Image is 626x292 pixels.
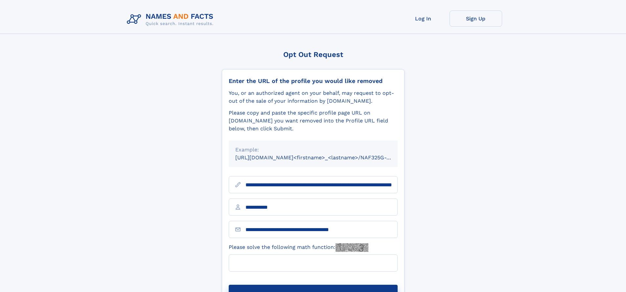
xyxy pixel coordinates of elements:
[229,77,398,85] div: Enter the URL of the profile you would like removed
[229,89,398,105] div: You, or an authorized agent on your behalf, may request to opt-out of the sale of your informatio...
[450,11,502,27] a: Sign Up
[397,11,450,27] a: Log In
[124,11,219,28] img: Logo Names and Facts
[235,146,391,154] div: Example:
[222,50,405,59] div: Opt Out Request
[235,154,410,161] small: [URL][DOMAIN_NAME]<firstname>_<lastname>/NAF325G-xxxxxxxx
[229,243,368,252] label: Please solve the following math function:
[229,109,398,133] div: Please copy and paste the specific profile page URL on [DOMAIN_NAME] you want removed into the Pr...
